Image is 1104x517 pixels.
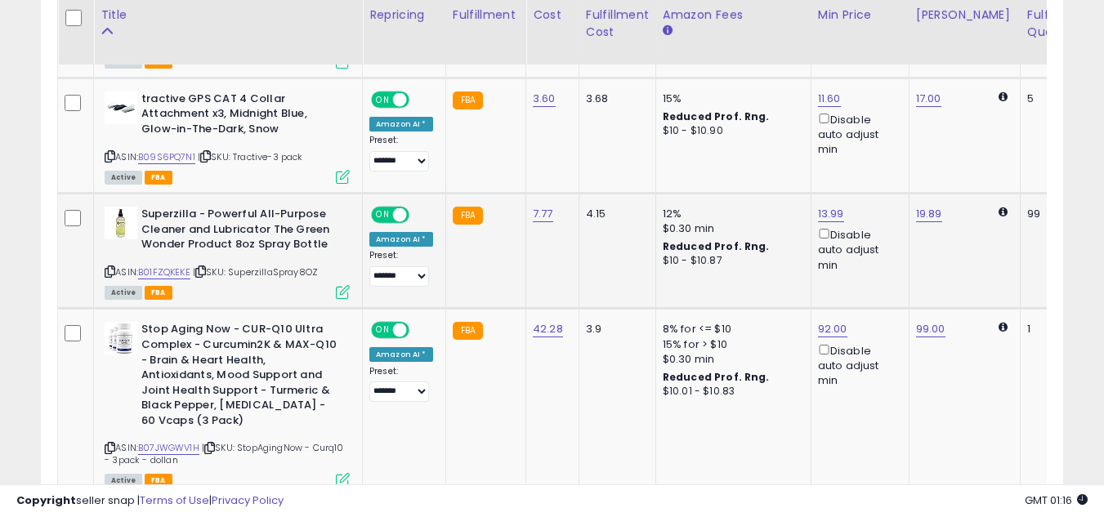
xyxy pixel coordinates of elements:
[369,7,439,24] div: Repricing
[916,206,942,222] a: 19.89
[373,323,393,337] span: ON
[16,493,284,509] div: seller snap | |
[407,323,433,337] span: OFF
[145,171,172,185] span: FBA
[818,110,896,158] div: Disable auto adjust min
[663,124,798,138] div: $10 - $10.90
[140,492,209,508] a: Terms of Use
[141,322,340,432] b: Stop Aging Now - CUR-Q10 Ultra Complex - Curcumin2K & MAX-Q10 - Brain & Heart Health, Antioxidant...
[105,171,142,185] span: All listings currently available for purchase on Amazon
[663,370,770,384] b: Reduced Prof. Rng.
[916,321,945,337] a: 99.00
[369,232,433,247] div: Amazon AI *
[16,492,76,508] strong: Copyright
[138,265,190,279] a: B01FZQKEKE
[105,207,350,297] div: ASIN:
[586,7,649,41] div: Fulfillment Cost
[1027,7,1084,41] div: Fulfillable Quantity
[369,366,433,403] div: Preset:
[1027,322,1078,336] div: 1
[818,91,841,107] a: 11.60
[818,321,847,337] a: 92.00
[818,206,844,222] a: 13.99
[453,322,483,340] small: FBA
[663,385,798,399] div: $10.01 - $10.83
[105,91,350,182] div: ASIN:
[145,286,172,300] span: FBA
[369,250,433,287] div: Preset:
[663,7,804,24] div: Amazon Fees
[818,225,896,273] div: Disable auto adjust min
[193,265,318,279] span: | SKU: SuperzillaSpray8OZ
[1027,207,1078,221] div: 99
[916,91,941,107] a: 17.00
[453,91,483,109] small: FBA
[999,91,1008,102] i: Calculated using Dynamic Max Price.
[533,7,572,24] div: Cost
[453,7,519,24] div: Fulfillment
[105,322,137,354] img: 41a9y4gAMOL._SL40_.jpg
[533,91,556,107] a: 3.60
[369,135,433,172] div: Preset:
[663,24,673,38] small: Amazon Fees.
[141,207,340,256] b: Superzilla - Powerful All-Purpose Cleaner and Lubricator The Green Wonder Product 8oz Spray Bottle
[916,7,1013,24] div: [PERSON_NAME]
[369,117,433,131] div: Amazon AI *
[1027,91,1078,106] div: 5
[1025,492,1088,508] span: 2025-10-14 01:16 GMT
[663,109,770,123] b: Reduced Prof. Rng.
[212,492,284,508] a: Privacy Policy
[586,207,643,221] div: 4.15
[407,208,433,222] span: OFF
[141,91,340,141] b: tractive GPS CAT 4 Collar Attachment x3, Midnight Blue, Glow-in-The-Dark, Snow
[663,239,770,253] b: Reduced Prof. Rng.
[453,207,483,225] small: FBA
[101,7,355,24] div: Title
[663,207,798,221] div: 12%
[533,321,563,337] a: 42.28
[373,92,393,106] span: ON
[586,322,643,336] div: 3.9
[198,150,303,163] span: | SKU: Tractive-3 pack
[138,150,195,164] a: B09S6PQ7N1
[105,207,137,239] img: 41sp1pDh9kL._SL40_.jpg
[818,341,896,389] div: Disable auto adjust min
[663,91,798,106] div: 15%
[369,347,433,362] div: Amazon AI *
[407,92,433,106] span: OFF
[586,91,643,106] div: 3.68
[105,91,137,124] img: 31-qIdcIn9L._SL40_.jpg
[138,441,199,455] a: B07JWGWV1H
[105,441,344,466] span: | SKU: StopAgingNow - Curq10 - 3pack - dollan
[105,286,142,300] span: All listings currently available for purchase on Amazon
[663,337,798,352] div: 15% for > $10
[663,352,798,367] div: $0.30 min
[533,206,553,222] a: 7.77
[663,254,798,268] div: $10 - $10.87
[663,322,798,336] div: 8% for <= $10
[663,221,798,236] div: $0.30 min
[373,208,393,222] span: ON
[818,7,902,24] div: Min Price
